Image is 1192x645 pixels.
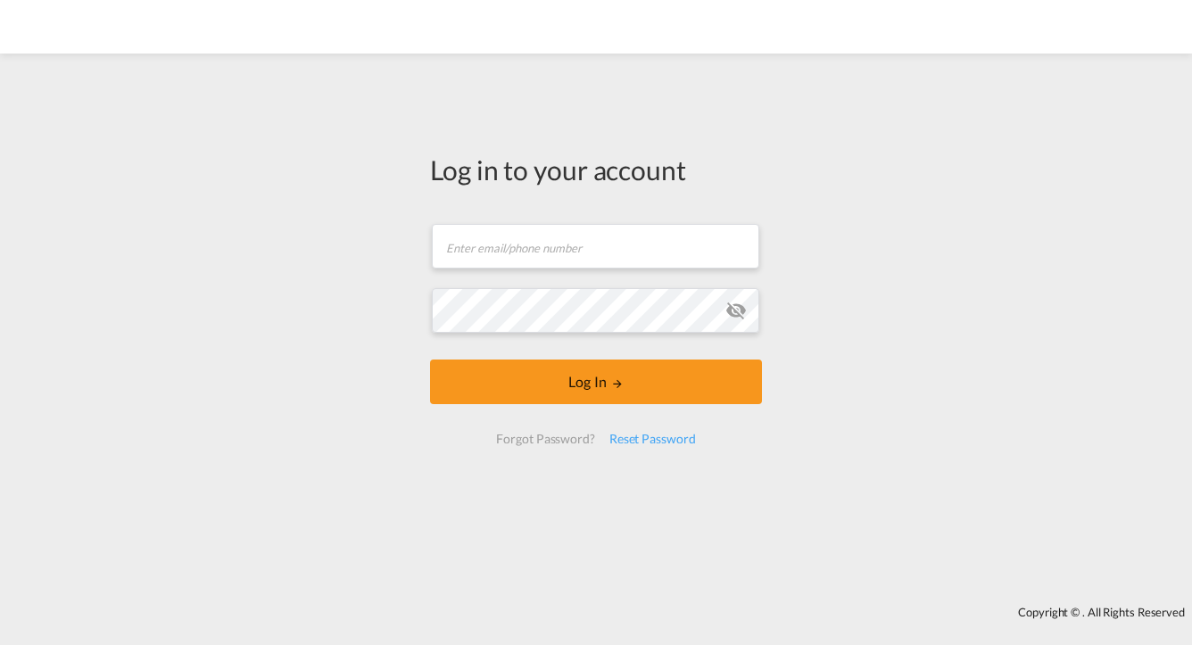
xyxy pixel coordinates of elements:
div: Reset Password [602,423,703,455]
div: Log in to your account [430,151,762,188]
button: LOGIN [430,360,762,404]
md-icon: icon-eye-off [725,300,747,321]
input: Enter email/phone number [432,224,759,269]
div: Forgot Password? [489,423,601,455]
